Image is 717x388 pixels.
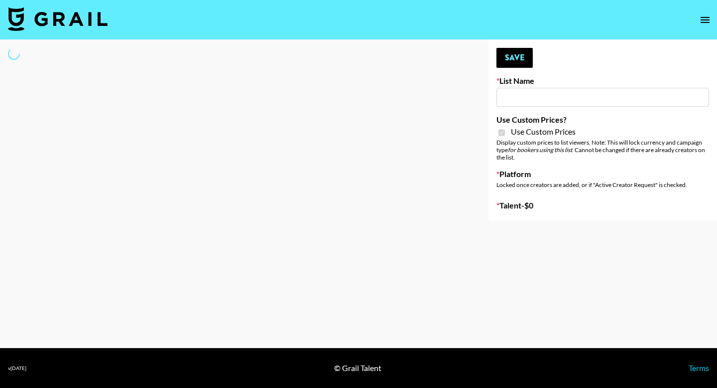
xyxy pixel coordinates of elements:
label: Platform [496,169,709,179]
span: Use Custom Prices [511,127,576,137]
img: Grail Talent [8,7,108,31]
div: Display custom prices to list viewers. Note: This will lock currency and campaign type . Cannot b... [496,139,709,161]
a: Terms [689,363,709,373]
em: for bookers using this list [508,146,572,154]
div: Locked once creators are added, or if "Active Creator Request" is checked. [496,181,709,189]
label: Talent - $ 0 [496,200,709,210]
button: open drawer [695,10,715,30]
label: Use Custom Prices? [496,115,709,125]
label: List Name [496,76,709,86]
div: v [DATE] [8,365,26,372]
div: © Grail Talent [334,363,381,373]
button: Save [496,48,533,68]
